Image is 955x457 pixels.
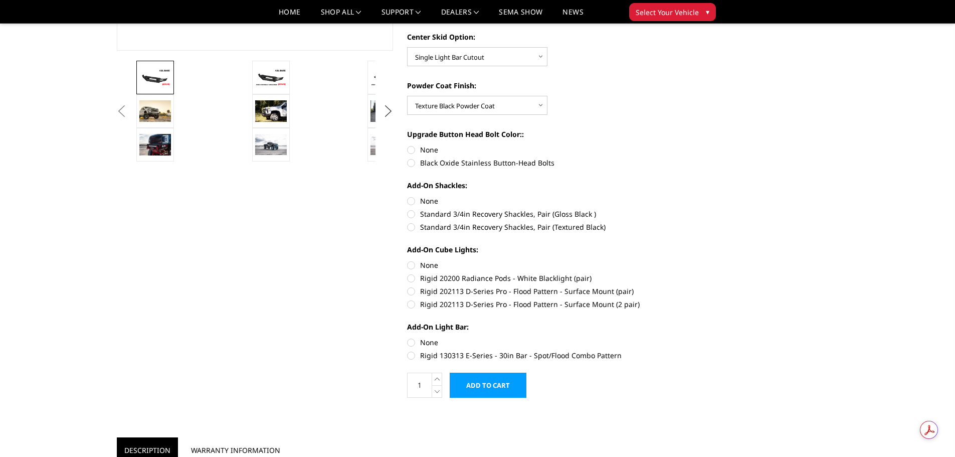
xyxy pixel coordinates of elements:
[407,196,684,206] label: None
[407,244,684,255] label: Add-On Cube Lights:
[321,9,361,23] a: shop all
[370,134,402,156] img: A2L Series - Base Front Bumper (Non Winch)
[407,286,684,296] label: Rigid 202113 D-Series Pro - Flood Pattern - Surface Mount (pair)
[407,180,684,191] label: Add-On Shackles:
[407,144,684,155] label: None
[407,350,684,361] label: Rigid 130313 E-Series - 30in Bar - Spot/Flood Combo Pattern
[407,337,684,348] label: None
[381,9,421,23] a: Support
[279,9,300,23] a: Home
[407,260,684,270] label: None
[139,100,171,122] img: 2019 GMC 1500
[407,129,684,139] label: Upgrade Button Head Bolt Color::
[407,32,684,42] label: Center Skid Option:
[562,9,583,23] a: News
[407,80,684,91] label: Powder Coat Finish:
[407,209,684,219] label: Standard 3/4in Recovery Shackles, Pair (Gloss Black )
[636,7,699,18] span: Select Your Vehicle
[905,409,955,457] iframe: Chat Widget
[450,373,526,398] input: Add to Cart
[255,100,287,121] img: 2020 Chevrolet HD - Compatible with block heater connection
[441,9,479,23] a: Dealers
[255,69,287,86] img: A2L Series - Base Front Bumper (Non Winch)
[407,158,684,168] label: Black Oxide Stainless Button-Head Bolts
[629,3,716,21] button: Select Your Vehicle
[370,100,402,121] img: 2020 RAM HD - Available in single light bar configuration only
[407,273,684,283] label: Rigid 20200 Radiance Pods - White Blacklight (pair)
[407,222,684,232] label: Standard 3/4in Recovery Shackles, Pair (Textured Black)
[407,322,684,332] label: Add-On Light Bar:
[706,7,709,17] span: ▾
[499,9,542,23] a: SEMA Show
[255,134,287,155] img: A2L Series - Base Front Bumper (Non Winch)
[139,69,171,86] img: A2L Series - Base Front Bumper (Non Winch)
[380,104,396,119] button: Next
[407,299,684,310] label: Rigid 202113 D-Series Pro - Flood Pattern - Surface Mount (2 pair)
[114,104,129,119] button: Previous
[139,134,171,155] img: A2L Series - Base Front Bumper (Non Winch)
[370,69,402,86] img: A2L Series - Base Front Bumper (Non Winch)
